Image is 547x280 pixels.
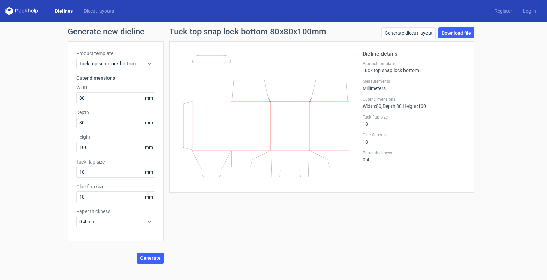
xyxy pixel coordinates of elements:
[68,27,480,36] h1: Generate new dieline
[363,114,466,120] label: Tuck flap size
[363,79,466,84] label: Measurements
[363,61,466,73] div: Tuck top snap lock bottom
[363,150,466,156] label: Paper thickness
[78,8,119,14] a: Diecut layouts
[489,8,517,14] a: Register
[363,132,466,138] label: Glue flap size
[363,114,466,127] div: 18
[49,8,78,14] a: Dielines
[76,109,155,116] label: Depth
[517,8,542,14] a: Log in
[363,61,466,66] label: Product template
[402,103,426,109] span: , Height : 100
[76,183,155,190] label: Glue flap size
[143,142,155,153] span: mm
[76,208,155,215] label: Paper thickness
[76,134,155,141] label: Height
[438,27,474,38] a: Download file
[363,150,466,163] div: 0.4
[363,132,466,145] div: 18
[76,50,155,57] label: Product template
[363,103,381,109] span: Width : 80
[381,103,402,109] span: , Depth : 80
[143,192,155,202] span: mm
[363,79,466,91] div: Millimeters
[79,218,147,225] span: 0.4 mm
[76,75,155,81] h3: Outer dimensions
[137,253,164,264] button: Generate
[79,60,147,67] span: Tuck top snap lock bottom
[143,167,155,177] span: mm
[143,93,155,103] span: mm
[363,97,466,102] label: Outer Dimensions
[140,256,161,260] span: Generate
[169,27,326,36] h1: Tuck top snap lock bottom 80x80x100mm
[381,27,436,38] a: Generate diecut layout
[143,117,155,128] span: mm
[76,158,155,165] label: Tuck flap size
[76,84,155,91] label: Width
[363,50,466,58] h2: Dieline details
